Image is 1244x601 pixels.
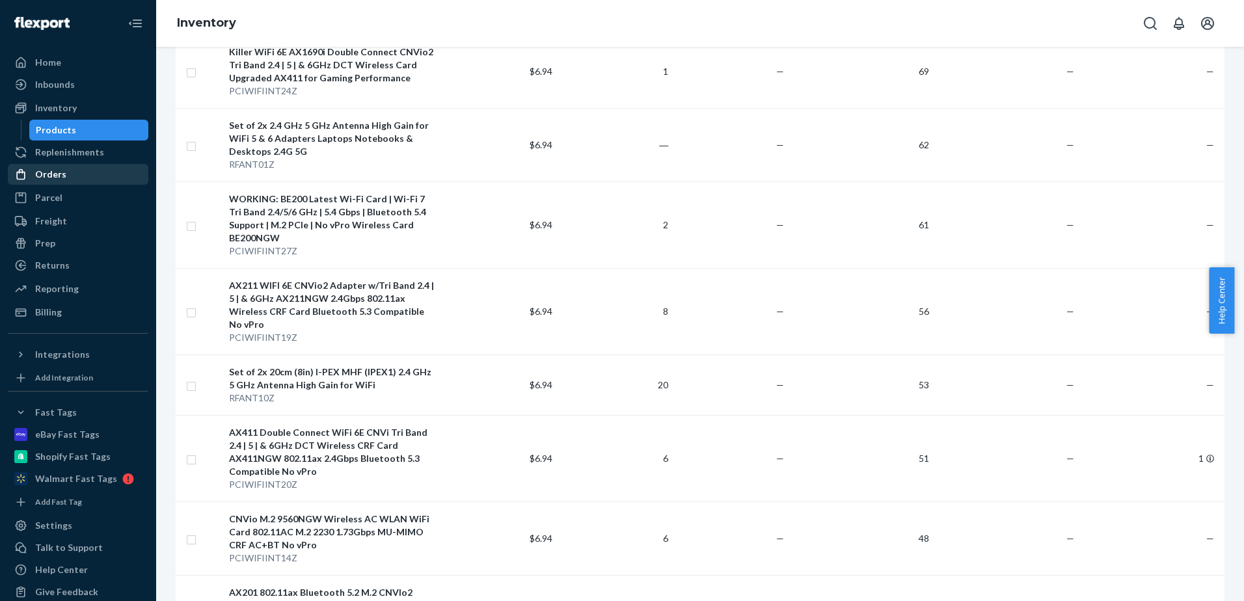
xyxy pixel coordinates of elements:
div: Give Feedback [35,585,98,598]
td: 1 [558,34,673,108]
a: Talk to Support [8,537,148,558]
button: Open Search Box [1137,10,1163,36]
span: $6.94 [530,219,552,230]
button: Open account menu [1195,10,1221,36]
div: RFANT10Z [229,392,436,405]
td: ― [558,108,673,181]
div: RFANT01Z [229,158,436,171]
td: 69 [789,34,934,108]
div: Parcel [35,191,62,204]
span: — [776,379,784,390]
td: 6 [558,501,673,575]
a: Inventory [8,98,148,118]
span: — [776,139,784,150]
div: Prep [35,237,55,250]
a: Inventory [177,16,236,30]
div: PCIWIFIINT24Z [229,85,436,98]
div: AX211 WIFI 6E CNVio2 Adapter w/Tri Band 2.4 | 5 | & 6GHz AX211NGW 2.4Gbps 802.11ax Wireless CRF C... [229,279,436,331]
span: — [1206,379,1214,390]
span: — [1066,533,1074,544]
div: Orders [35,168,66,181]
td: 20 [558,354,673,415]
span: — [776,306,784,317]
span: — [1206,533,1214,544]
span: — [1066,66,1074,77]
span: $6.94 [530,139,552,150]
td: 61 [789,181,934,268]
a: Add Integration [8,370,148,386]
button: Close Navigation [122,10,148,36]
span: — [1206,139,1214,150]
span: $6.94 [530,453,552,464]
a: Reporting [8,278,148,299]
div: Reporting [35,282,79,295]
button: Help Center [1209,267,1234,334]
div: PCIWIFIINT20Z [229,478,436,491]
td: 1 [1079,415,1224,501]
span: $6.94 [530,66,552,77]
span: $6.94 [530,533,552,544]
span: — [1206,219,1214,230]
a: Replenishments [8,142,148,163]
td: 51 [789,415,934,501]
div: Add Integration [35,372,93,383]
a: Settings [8,515,148,536]
div: AX411 Double Connect WiFi 6E CNVi Tri Band 2.4 | 5 | & 6GHz DCT Wireless CRF Card AX411NGW 802.11... [229,426,436,478]
span: — [776,219,784,230]
div: PCIWIFIINT27Z [229,245,436,258]
a: Home [8,52,148,73]
div: Fast Tags [35,406,77,419]
span: — [776,533,784,544]
a: Parcel [8,187,148,208]
a: Products [29,120,149,140]
span: — [1066,139,1074,150]
div: Help Center [35,563,88,576]
div: PCIWIFIINT19Z [229,331,436,344]
div: Integrations [35,348,90,361]
div: Returns [35,259,70,272]
a: Billing [8,302,148,323]
span: $6.94 [530,306,552,317]
a: Help Center [8,559,148,580]
span: — [1206,66,1214,77]
a: Prep [8,233,148,254]
span: — [776,66,784,77]
td: 56 [789,268,934,354]
div: Billing [35,306,62,319]
div: Inbounds [35,78,75,91]
div: Set of 2x 2.4 GHz 5 GHz Antenna High Gain for WiFi 5 & 6 Adapters Laptops Notebooks & Desktops 2.... [229,119,436,158]
td: 62 [789,108,934,181]
a: Freight [8,211,148,232]
span: — [776,453,784,464]
div: WORKING: BE200 Latest Wi-Fi Card | Wi-Fi 7 Tri Band 2.4/5/6 GHz | 5.4 Gbps | Bluetooth 5.4 Suppor... [229,193,436,245]
button: Fast Tags [8,402,148,423]
div: Inventory [35,101,77,114]
span: — [1066,379,1074,390]
div: Home [35,56,61,69]
a: Add Fast Tag [8,494,148,510]
span: — [1066,306,1074,317]
div: eBay Fast Tags [35,428,100,441]
a: Walmart Fast Tags [8,468,148,489]
div: Killer WiFi 6E AX1690i Double Connect CNVio2 Tri Band 2.4 | 5 | & 6GHz DCT Wireless Card Upgraded... [229,46,436,85]
div: Settings [35,519,72,532]
img: Flexport logo [14,17,70,30]
a: Shopify Fast Tags [8,446,148,467]
td: 6 [558,415,673,501]
span: — [1206,306,1214,317]
span: — [1066,219,1074,230]
div: Set of 2x 20cm (8in) I-PEX MHF (IPEX1) 2.4 GHz 5 GHz Antenna High Gain for WiFi [229,366,436,392]
div: Talk to Support [35,541,103,554]
button: Integrations [8,344,148,365]
a: Orders [8,164,148,185]
span: — [1066,453,1074,464]
td: 53 [789,354,934,415]
div: Products [36,124,76,137]
div: Replenishments [35,146,104,159]
div: Shopify Fast Tags [35,450,111,463]
span: $6.94 [530,379,552,390]
button: Open notifications [1166,10,1192,36]
div: Walmart Fast Tags [35,472,117,485]
a: eBay Fast Tags [8,424,148,445]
